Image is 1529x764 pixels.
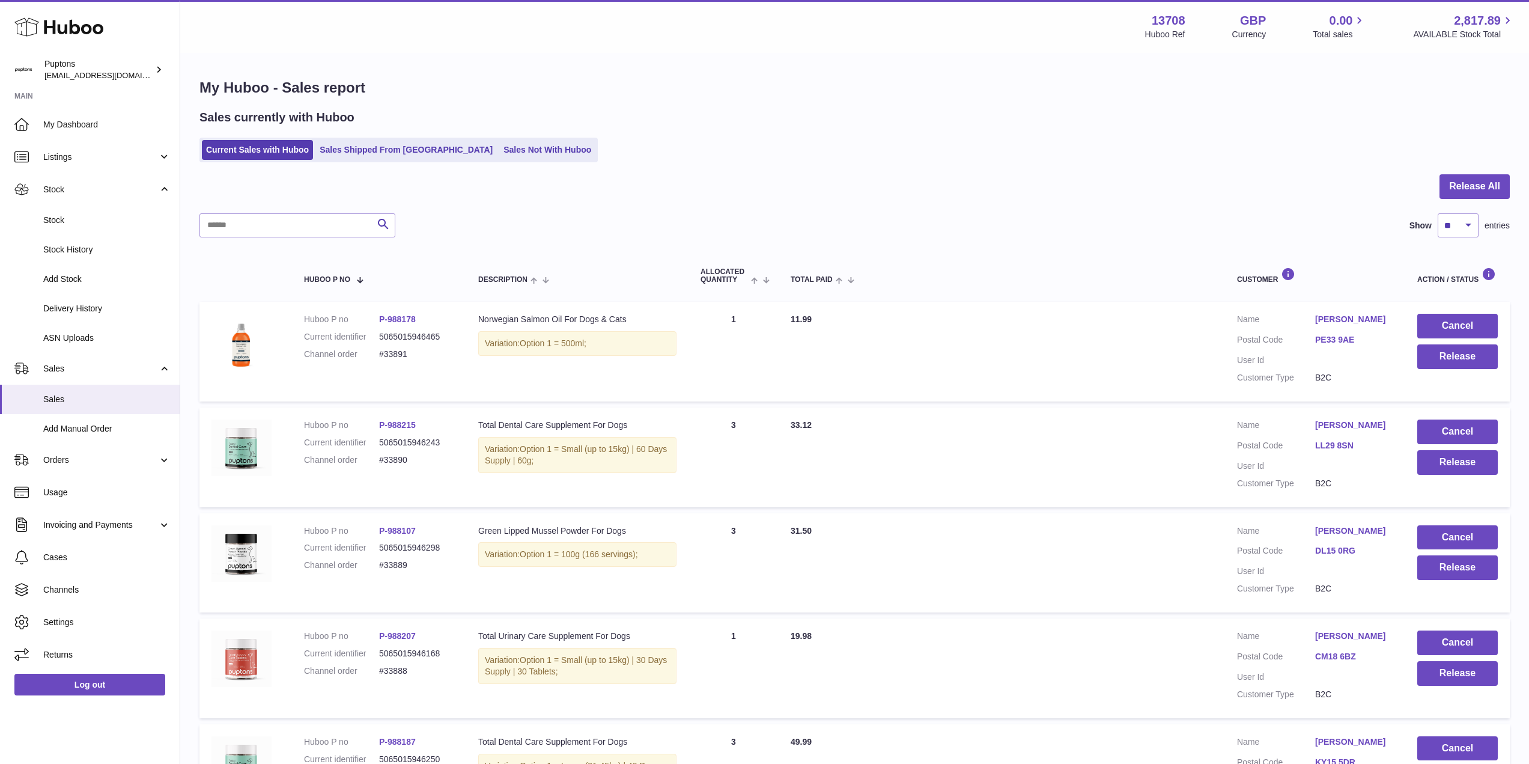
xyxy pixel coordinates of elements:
span: Sales [43,394,171,405]
img: hello@puptons.com [14,61,32,79]
div: Puptons [44,58,153,81]
a: [PERSON_NAME] [1315,420,1393,431]
dt: Huboo P no [304,525,379,537]
a: [PERSON_NAME] [1315,736,1393,748]
td: 3 [689,513,779,613]
button: Cancel [1417,525,1498,550]
div: Green Lipped Mussel Powder For Dogs [478,525,676,537]
dd: 5065015946298 [379,542,454,554]
dt: Channel order [304,349,379,360]
dt: Current identifier [304,542,379,554]
span: Delivery History [43,303,171,314]
a: LL29 8SN [1315,440,1393,451]
dt: User Id [1237,355,1315,366]
span: Total sales [1313,29,1366,40]
a: P-988107 [379,526,416,536]
dt: User Id [1237,566,1315,577]
a: 2,817.89 AVAILABLE Stock Total [1413,13,1515,40]
td: 3 [689,408,779,507]
strong: GBP [1240,13,1266,29]
dd: B2C [1315,372,1393,384]
div: Variation: [478,331,676,356]
img: TotalDentalCarePowder120.jpg [211,420,272,476]
dd: B2C [1315,478,1393,489]
dt: Postal Code [1237,334,1315,349]
a: P-988178 [379,314,416,324]
dt: Name [1237,525,1315,540]
button: Release [1417,661,1498,686]
div: Total Urinary Care Supplement For Dogs [478,631,676,642]
div: Variation: [478,542,676,567]
span: Returns [43,649,171,661]
h2: Sales currently with Huboo [199,109,354,126]
dt: Customer Type [1237,583,1315,594]
span: Stock [43,184,158,195]
span: [EMAIL_ADDRESS][DOMAIN_NAME] [44,70,177,80]
span: Usage [43,487,171,498]
span: Stock [43,215,171,226]
dd: 5065015946243 [379,437,454,448]
span: Orders [43,454,158,466]
a: [PERSON_NAME] [1315,525,1393,537]
dt: Huboo P no [304,631,379,642]
dd: #33890 [379,454,454,466]
span: 19.98 [791,631,812,641]
span: entries [1485,220,1510,231]
dt: Huboo P no [304,736,379,748]
div: Customer [1237,267,1393,284]
dd: B2C [1315,689,1393,700]
div: Action / Status [1417,267,1498,284]
a: P-988215 [379,420,416,430]
dd: #33891 [379,349,454,360]
dt: Name [1237,736,1315,751]
dt: Customer Type [1237,478,1315,489]
dt: Channel order [304,454,379,466]
a: Current Sales with Huboo [202,140,313,160]
div: Currency [1232,29,1266,40]
dt: Current identifier [304,331,379,343]
dt: Name [1237,314,1315,328]
dt: Huboo P no [304,314,379,325]
dt: Customer Type [1237,372,1315,384]
span: 11.99 [791,314,812,324]
dt: Name [1237,631,1315,645]
dt: Channel order [304,560,379,571]
h1: My Huboo - Sales report [199,78,1510,97]
a: Sales Shipped From [GEOGRAPHIC_DATA] [315,140,497,160]
td: 1 [689,302,779,402]
button: Release All [1439,174,1510,199]
dt: Customer Type [1237,689,1315,700]
strong: 13708 [1152,13,1185,29]
span: My Dashboard [43,119,171,130]
div: Variation: [478,648,676,684]
dt: Postal Code [1237,545,1315,560]
span: Description [478,276,527,284]
a: CM18 6BZ [1315,651,1393,662]
img: TotalPetsGreenLippedMussel_29e81c7e-463f-4615-aef1-c6734e97805b.jpg [211,525,272,582]
a: P-988187 [379,737,416,747]
div: Variation: [478,437,676,473]
a: Sales Not With Huboo [499,140,595,160]
dt: Huboo P no [304,420,379,431]
span: ALLOCATED Quantity [701,268,748,284]
button: Release [1417,450,1498,475]
dd: 5065015946465 [379,331,454,343]
span: Cases [43,552,171,563]
span: Add Stock [43,274,171,285]
a: DL15 0RG [1315,545,1393,557]
dd: #33889 [379,560,454,571]
img: NorwgianSalmonOilforDogs_Catscopy.jpg [211,314,272,374]
span: Huboo P no [304,276,350,284]
span: 0.00 [1330,13,1353,29]
span: Invoicing and Payments [43,519,158,531]
div: Norwegian Salmon Oil For Dogs & Cats [478,314,676,325]
span: 2,817.89 [1454,13,1501,29]
dd: #33888 [379,665,454,677]
dt: Postal Code [1237,651,1315,665]
dd: 5065015946168 [379,648,454,659]
span: Option 1 = Small (up to 15kg) | 60 Days Supply | 60g; [485,444,667,465]
div: Total Dental Care Supplement For Dogs [478,420,676,431]
span: Total paid [791,276,833,284]
button: Cancel [1417,420,1498,444]
span: Channels [43,584,171,596]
